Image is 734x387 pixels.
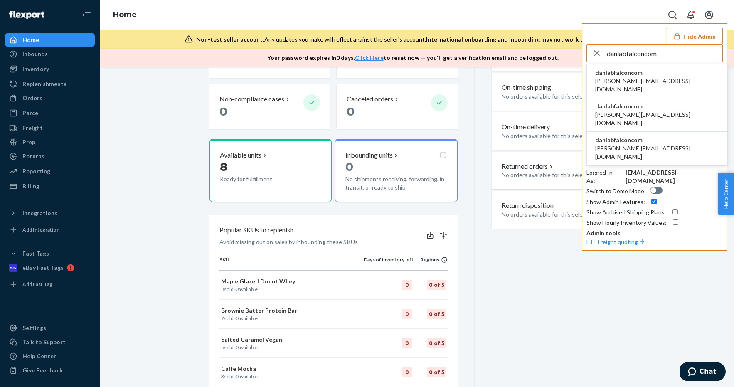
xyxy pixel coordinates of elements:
[502,92,614,101] p: No orders available for this selection
[427,367,446,377] div: 0 of 5
[595,102,719,111] span: danlabfalconcom
[5,247,95,260] button: Fast Tags
[221,286,224,292] span: 8
[5,207,95,220] button: Integrations
[586,219,667,227] div: Show Hourly Inventory Values :
[22,352,56,360] div: Help Center
[502,201,554,210] p: Return disposition
[718,173,734,215] button: Help Center
[586,168,621,185] div: Logged In As :
[682,7,699,23] button: Open notifications
[22,50,48,58] div: Inbounds
[5,364,95,377] button: Give Feedback
[5,150,95,163] a: Returns
[626,168,723,185] div: [EMAIL_ADDRESS][DOMAIN_NAME]
[607,45,722,62] input: Search or paste seller ID
[5,136,95,149] a: Prep
[595,69,719,77] span: danlabfalconcom
[22,109,40,117] div: Parcel
[402,309,412,319] div: 0
[586,229,723,237] p: Admin tools
[5,223,95,237] a: Add Integration
[680,362,726,383] iframe: Opens a widget where you can chat to one of our agents
[595,77,719,94] span: [PERSON_NAME][EMAIL_ADDRESS][DOMAIN_NAME]
[221,344,362,351] p: sold · available
[502,83,551,92] p: On-time shipping
[427,309,446,319] div: 0 of 5
[22,138,35,146] div: Prep
[355,54,384,61] a: Click Here
[427,280,446,290] div: 0 of 5
[196,35,641,44] div: Any updates you make will reflect against the seller's account.
[347,53,355,67] span: 0
[345,150,393,160] p: Inbounding units
[209,84,330,129] button: Non-compliance cases 0
[402,338,412,348] div: 0
[22,366,63,375] div: Give Feedback
[595,144,719,161] span: [PERSON_NAME][EMAIL_ADDRESS][DOMAIN_NAME]
[78,7,95,23] button: Close Navigation
[414,256,448,263] div: Regions
[22,324,46,332] div: Settings
[221,365,362,373] p: Caffe Mocha
[364,256,414,270] th: Days of inventory left
[219,53,227,67] span: 0
[5,261,95,274] a: eBay Fast Tags
[221,306,362,315] p: Brownie Batter Protein Bar
[586,208,666,217] div: Show Archived Shipping Plans :
[5,278,95,291] a: Add Fast Tag
[5,47,95,61] a: Inbounds
[502,162,554,171] button: Returned orders
[221,373,362,380] p: sold · available
[22,152,44,160] div: Returns
[219,94,284,104] p: Non-compliance cases
[22,36,39,44] div: Home
[502,210,614,219] p: No orders available for this selection
[5,165,95,178] a: Reporting
[221,344,224,350] span: 5
[236,344,239,350] span: 0
[236,373,239,380] span: 0
[502,122,550,132] p: On-time delivery
[5,180,95,193] a: Billing
[22,249,49,258] div: Fast Tags
[5,62,95,76] a: Inventory
[22,80,67,88] div: Replenishments
[345,175,447,192] p: No shipments receiving, forwarding, in transit, or ready to ship
[402,367,412,377] div: 0
[236,315,239,321] span: 0
[219,225,293,235] p: Popular SKUs to replenish
[426,36,641,43] span: International onboarding and inbounding may not work during impersonation.
[5,121,95,135] a: Freight
[220,160,227,174] span: 8
[209,139,332,202] button: Available units8Ready for fulfillment
[5,335,95,349] button: Talk to Support
[22,65,49,73] div: Inventory
[219,238,358,246] p: Avoid missing out on sales by inbounding these SKUs
[22,226,59,233] div: Add Integration
[701,7,717,23] button: Open account menu
[113,10,137,19] a: Home
[221,277,362,286] p: Maple Glazed Donut Whey
[664,7,681,23] button: Open Search Box
[586,187,646,195] div: Switch to Demo Mode :
[106,3,143,27] ol: breadcrumbs
[666,28,723,44] button: Hide Admin
[5,350,95,363] a: Help Center
[335,139,457,202] button: Inbounding units0No shipments receiving, forwarding, in transit, or ready to ship
[220,175,297,183] p: Ready for fulfillment
[5,33,95,47] a: Home
[347,94,393,104] p: Canceled orders
[196,36,264,43] span: Non-test seller account:
[267,54,559,62] p: Your password expires in 0 days . to reset now — you'll get a verification email and be logged out.
[427,338,446,348] div: 0 of 5
[221,373,224,380] span: 3
[5,77,95,91] a: Replenishments
[337,84,457,129] button: Canceled orders 0
[595,136,719,144] span: danlabfalconcom
[402,280,412,290] div: 0
[236,286,239,292] span: 0
[5,321,95,335] a: Settings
